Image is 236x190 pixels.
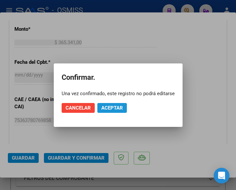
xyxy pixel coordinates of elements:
div: Una vez confirmado, este registro no podrá editarse [62,90,175,97]
button: Aceptar [97,103,127,113]
button: Cancelar [62,103,95,113]
span: Cancelar [66,105,91,111]
span: Aceptar [101,105,123,111]
h2: Confirmar. [62,71,175,84]
div: Open Intercom Messenger [214,168,229,183]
